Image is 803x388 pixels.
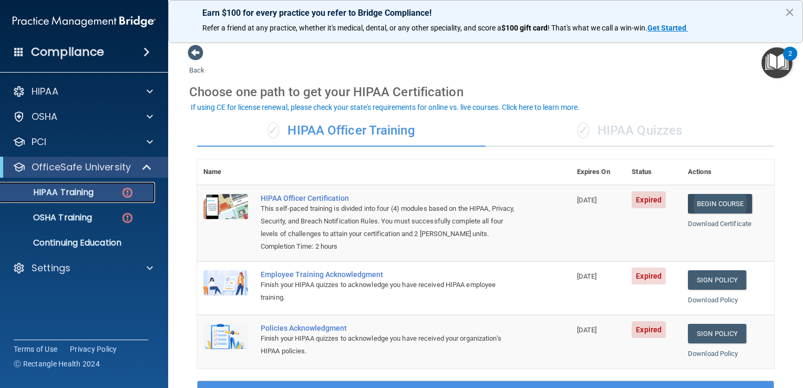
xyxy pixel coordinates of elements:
img: danger-circle.6113f641.png [121,186,134,199]
div: HIPAA Officer Training [197,115,486,147]
span: [DATE] [577,272,597,280]
img: danger-circle.6113f641.png [121,211,134,224]
div: If using CE for license renewal, please check your state's requirements for online vs. live cours... [191,104,580,111]
a: Back [189,54,204,74]
a: Privacy Policy [70,344,117,354]
div: Choose one path to get your HIPAA Certification [189,77,782,107]
p: OSHA Training [7,212,92,223]
div: Employee Training Acknowledgment [261,270,518,279]
div: Finish your HIPAA quizzes to acknowledge you have received HIPAA employee training. [261,279,518,304]
strong: $100 gift card [501,24,548,32]
button: If using CE for license renewal, please check your state's requirements for online vs. live cours... [189,102,581,113]
a: Download Policy [688,350,738,358]
a: PCI [13,136,153,148]
p: Continuing Education [7,238,150,248]
span: ! That's what we call a win-win. [548,24,647,32]
button: Open Resource Center, 2 new notifications [761,47,792,78]
img: PMB logo [13,11,156,32]
a: OSHA [13,110,153,123]
span: Expired [632,321,666,338]
a: Begin Course [688,194,752,213]
th: Expires On [571,159,626,185]
div: Policies Acknowledgment [261,324,518,332]
span: Expired [632,268,666,284]
span: Refer a friend at any practice, whether it's medical, dental, or any other speciality, and score a [202,24,501,32]
a: Sign Policy [688,270,746,290]
a: Terms of Use [14,344,57,354]
a: Sign Policy [688,324,746,343]
a: Download Certificate [688,220,751,228]
th: Actions [682,159,774,185]
h4: Compliance [31,45,104,59]
a: HIPAA [13,85,153,98]
p: Earn $100 for every practice you refer to Bridge Compliance! [202,8,769,18]
a: Settings [13,262,153,274]
span: Expired [632,191,666,208]
p: HIPAA Training [7,187,94,198]
a: Get Started [647,24,688,32]
strong: Get Started [647,24,686,32]
div: 2 [788,54,792,67]
a: OfficeSafe University [13,161,152,173]
p: Settings [32,262,70,274]
th: Status [625,159,682,185]
span: Ⓒ Rectangle Health 2024 [14,359,100,369]
span: ✓ [267,122,279,138]
th: Name [197,159,254,185]
a: HIPAA Officer Certification [261,194,518,202]
p: HIPAA [32,85,58,98]
div: Finish your HIPAA quizzes to acknowledge you have received your organization’s HIPAA policies. [261,332,518,358]
div: This self-paced training is divided into four (4) modules based on the HIPAA, Privacy, Security, ... [261,202,518,240]
span: [DATE] [577,196,597,204]
p: OfficeSafe University [32,161,131,173]
a: Download Policy [688,296,738,304]
p: PCI [32,136,46,148]
div: HIPAA Quizzes [486,115,774,147]
span: ✓ [578,122,589,138]
span: [DATE] [577,326,597,334]
p: OSHA [32,110,58,123]
button: Close [785,4,795,21]
div: Completion Time: 2 hours [261,240,518,253]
